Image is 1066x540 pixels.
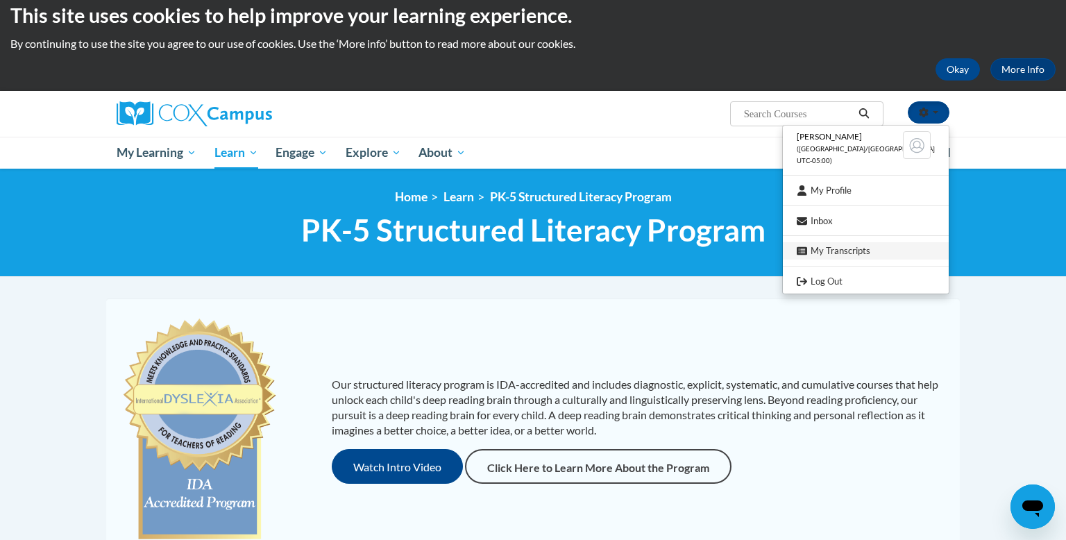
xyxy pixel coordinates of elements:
[117,101,272,126] img: Cox Campus
[797,131,862,142] span: [PERSON_NAME]
[783,212,949,230] a: Inbox
[10,36,1056,51] p: By continuing to use the site you agree to our use of cookies. Use the ‘More info’ button to read...
[96,137,970,169] div: Main menu
[332,449,463,484] button: Watch Intro Video
[908,101,949,124] button: Account Settings
[783,242,949,260] a: My Transcripts
[797,145,935,164] span: ([GEOGRAPHIC_DATA]/[GEOGRAPHIC_DATA] UTC-05:00)
[854,106,874,122] button: Search
[214,144,258,161] span: Learn
[903,131,931,159] img: Learner Profile Avatar
[936,58,980,81] button: Okay
[346,144,401,161] span: Explore
[418,144,466,161] span: About
[490,189,672,204] a: PK-5 Structured Literacy Program
[783,273,949,290] a: Logout
[337,137,410,169] a: Explore
[465,449,731,484] a: Click Here to Learn More About the Program
[117,101,380,126] a: Cox Campus
[301,212,765,248] span: PK-5 Structured Literacy Program
[266,137,337,169] a: Engage
[783,182,949,199] a: My Profile
[410,137,475,169] a: About
[395,189,428,204] a: Home
[108,137,205,169] a: My Learning
[1010,484,1055,529] iframe: Button to launch messaging window
[743,106,854,122] input: Search Courses
[10,1,1056,29] h2: This site uses cookies to help improve your learning experience.
[276,144,328,161] span: Engage
[443,189,474,204] a: Learn
[117,144,196,161] span: My Learning
[990,58,1056,81] a: More Info
[205,137,267,169] a: Learn
[332,377,946,438] p: Our structured literacy program is IDA-accredited and includes diagnostic, explicit, systematic, ...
